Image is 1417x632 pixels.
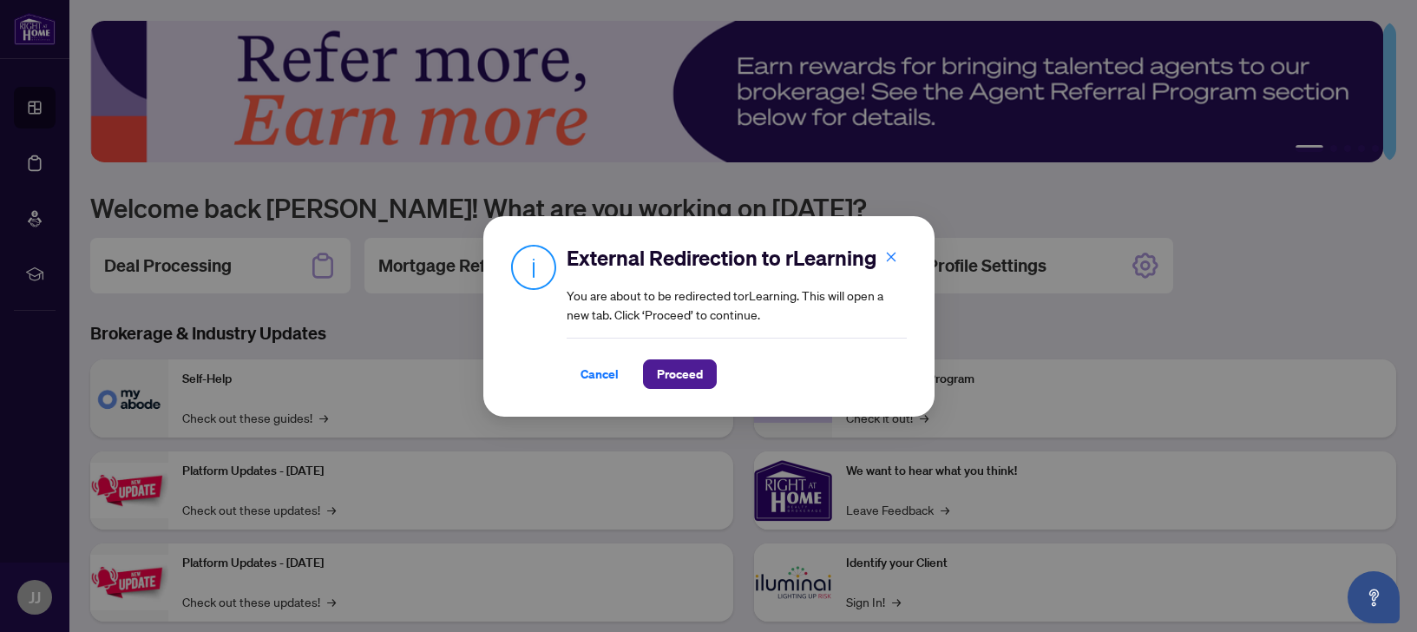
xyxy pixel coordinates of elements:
[567,244,907,389] div: You are about to be redirected to rLearning . This will open a new tab. Click ‘Proceed’ to continue.
[885,250,897,262] span: close
[657,360,703,388] span: Proceed
[643,359,717,389] button: Proceed
[511,244,556,290] img: Info Icon
[567,359,633,389] button: Cancel
[1348,571,1400,623] button: Open asap
[567,244,907,272] h2: External Redirection to rLearning
[581,360,619,388] span: Cancel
